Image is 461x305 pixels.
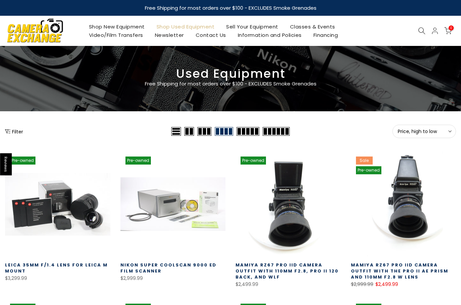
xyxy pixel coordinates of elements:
a: Video/Film Transfers [83,31,149,39]
div: $2,499.99 [236,280,341,289]
del: $2,999.99 [351,281,373,288]
a: Financing [307,31,344,39]
a: Information and Policies [232,31,307,39]
button: Show filters [5,128,23,135]
p: Free Shipping for most orders over $100 - EXCLUDES Smoke Grenades [105,80,356,88]
a: Shop Used Equipment [151,22,220,31]
span: Price, high to low [398,128,451,134]
a: Classes & Events [284,22,341,31]
ins: $2,499.99 [375,280,398,289]
a: 0 [444,27,452,35]
a: Sell Your Equipment [220,22,284,31]
a: Leica 35mm f/1.4 Lens for Leica M Mount [5,262,108,274]
div: $2,999.99 [120,274,226,283]
a: Contact Us [190,31,232,39]
a: Mamiya RZ67 Pro IID Camera Outfit with 110MM F2.8, Pro II 120 Back, and WLF [236,262,339,280]
a: Newsletter [149,31,190,39]
h3: Used Equipment [5,69,456,78]
a: Shop New Equipment [83,22,151,31]
a: Nikon Super Coolscan 9000 ED Film Scanner [120,262,216,274]
a: Mamiya RZ67 Pro IID Camera Outfit with the Pro II AE Prism and 110MM F2.8 W Lens [351,262,448,280]
span: 0 [449,25,454,30]
div: $3,299.99 [5,274,110,283]
button: Price, high to low [392,125,456,138]
strong: Free Shipping for most orders over $100 - EXCLUDES Smoke Grenades [145,4,316,11]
